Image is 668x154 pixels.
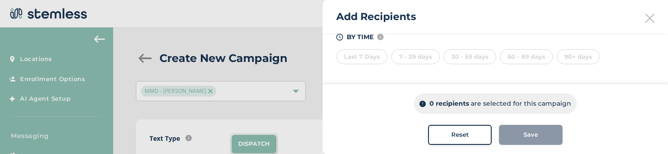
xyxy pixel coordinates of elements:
[336,49,388,65] div: Last 7 Days
[557,49,600,65] div: 90+ days
[347,32,374,42] p: BY TIME
[623,110,668,154] iframe: Chat Widget
[471,99,571,108] p: are selected for this campaign
[336,34,343,41] img: icon-time-dark-e6b1183b.svg
[419,101,426,107] img: icon-info-dark-48f6c5f3.svg
[336,9,416,24] h2: Add Recipients
[444,49,496,65] div: 30 - 59 days
[451,130,469,139] span: Reset
[429,99,469,108] p: 0 recipients
[377,34,384,40] img: icon-info-236977d2.svg
[391,49,440,65] div: 7 - 29 days
[500,49,553,65] div: 60 - 89 days
[428,125,492,145] button: Reset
